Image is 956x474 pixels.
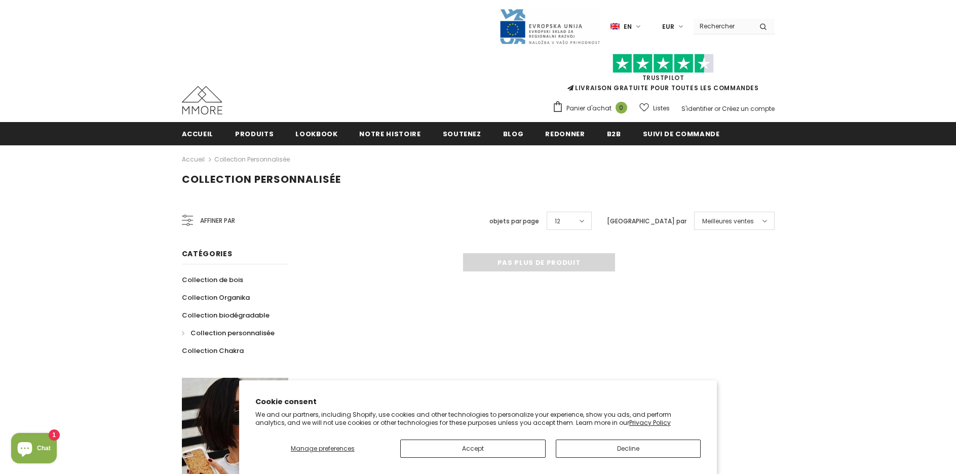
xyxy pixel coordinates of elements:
[255,440,390,458] button: Manage preferences
[714,104,720,113] span: or
[182,346,244,355] span: Collection Chakra
[639,99,670,117] a: Listes
[359,129,420,139] span: Notre histoire
[607,122,621,145] a: B2B
[607,216,686,226] label: [GEOGRAPHIC_DATA] par
[443,129,481,139] span: soutenez
[616,102,627,113] span: 0
[552,101,632,116] a: Panier d'achat 0
[235,129,274,139] span: Produits
[190,328,275,338] span: Collection personnalisée
[255,397,701,407] h2: Cookie consent
[291,444,355,453] span: Manage preferences
[200,215,235,226] span: Affiner par
[607,129,621,139] span: B2B
[182,324,275,342] a: Collection personnalisée
[610,22,620,31] img: i-lang-1.png
[214,155,290,164] a: Collection personnalisée
[182,172,341,186] span: Collection personnalisée
[182,310,270,320] span: Collection biodégradable
[499,8,600,45] img: Javni Razpis
[182,271,243,289] a: Collection de bois
[555,216,560,226] span: 12
[255,411,701,426] p: We and our partners, including Shopify, use cookies and other technologies to personalize your ex...
[182,275,243,285] span: Collection de bois
[182,342,244,360] a: Collection Chakra
[545,129,585,139] span: Redonner
[624,22,632,32] span: en
[681,104,713,113] a: S'identifier
[694,19,752,33] input: Search Site
[443,122,481,145] a: soutenez
[702,216,754,226] span: Meilleures ventes
[182,293,250,302] span: Collection Organika
[359,122,420,145] a: Notre histoire
[182,289,250,306] a: Collection Organika
[642,73,684,82] a: TrustPilot
[182,153,205,166] a: Accueil
[295,129,337,139] span: Lookbook
[545,122,585,145] a: Redonner
[295,122,337,145] a: Lookbook
[556,440,701,458] button: Decline
[653,103,670,113] span: Listes
[489,216,539,226] label: objets par page
[400,440,546,458] button: Accept
[235,122,274,145] a: Produits
[722,104,775,113] a: Créez un compte
[566,103,611,113] span: Panier d'achat
[613,54,714,73] img: Faites confiance aux étoiles pilotes
[182,129,214,139] span: Accueil
[182,122,214,145] a: Accueil
[503,129,524,139] span: Blog
[8,433,60,466] inbox-online-store-chat: Shopify online store chat
[643,129,720,139] span: Suivi de commande
[662,22,674,32] span: EUR
[629,418,671,427] a: Privacy Policy
[552,58,775,92] span: LIVRAISON GRATUITE POUR TOUTES LES COMMANDES
[503,122,524,145] a: Blog
[499,22,600,30] a: Javni Razpis
[182,86,222,114] img: Cas MMORE
[182,249,233,259] span: Catégories
[182,306,270,324] a: Collection biodégradable
[643,122,720,145] a: Suivi de commande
